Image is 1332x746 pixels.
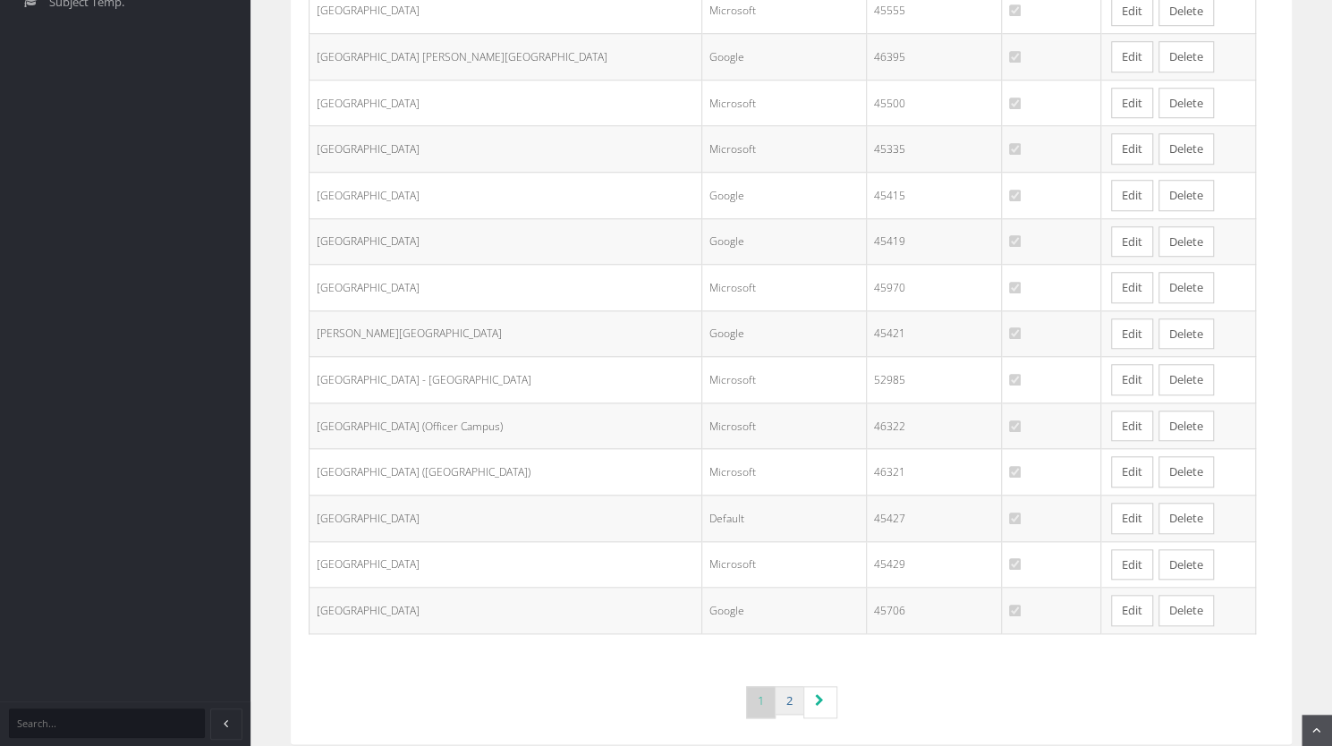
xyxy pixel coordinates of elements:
[1111,503,1153,534] a: Edit
[702,310,867,357] td: Google
[1111,226,1153,258] a: Edit
[1111,88,1153,119] a: Edit
[702,357,867,403] td: Microsoft
[1111,364,1153,395] a: Edit
[866,265,1002,311] td: 45970
[310,80,702,126] td: [GEOGRAPHIC_DATA]
[746,670,837,744] nav: Page navigation
[702,173,867,219] td: Google
[702,80,867,126] td: Microsoft
[1158,226,1214,258] button: Delete
[310,218,702,265] td: [GEOGRAPHIC_DATA]
[1111,272,1153,303] a: Edit
[310,449,702,496] td: [GEOGRAPHIC_DATA] ([GEOGRAPHIC_DATA])
[310,265,702,311] td: [GEOGRAPHIC_DATA]
[310,541,702,588] td: [GEOGRAPHIC_DATA]
[866,126,1002,173] td: 45335
[1111,595,1153,626] a: Edit
[702,34,867,81] td: Google
[866,495,1002,541] td: 45427
[1158,41,1214,72] button: Delete
[866,588,1002,634] td: 45706
[866,80,1002,126] td: 45500
[702,265,867,311] td: Microsoft
[702,541,867,588] td: Microsoft
[702,495,867,541] td: Default
[1158,318,1214,350] button: Delete
[866,34,1002,81] td: 46395
[866,218,1002,265] td: 45419
[9,708,205,738] input: Search...
[1158,503,1214,534] button: Delete
[866,173,1002,219] td: 45415
[1158,180,1214,211] button: Delete
[866,403,1002,449] td: 46322
[310,357,702,403] td: [GEOGRAPHIC_DATA] - [GEOGRAPHIC_DATA]
[866,449,1002,496] td: 46321
[702,403,867,449] td: Microsoft
[310,34,702,81] td: [GEOGRAPHIC_DATA] [PERSON_NAME][GEOGRAPHIC_DATA]
[310,495,702,541] td: [GEOGRAPHIC_DATA]
[1158,456,1214,487] button: Delete
[1111,456,1153,487] a: Edit
[1158,272,1214,303] button: Delete
[866,357,1002,403] td: 52985
[310,310,702,357] td: [PERSON_NAME][GEOGRAPHIC_DATA]
[310,126,702,173] td: [GEOGRAPHIC_DATA]
[1111,549,1153,581] a: Edit
[310,588,702,634] td: [GEOGRAPHIC_DATA]
[702,126,867,173] td: Microsoft
[310,173,702,219] td: [GEOGRAPHIC_DATA]
[1111,411,1153,442] a: Edit
[1158,88,1214,119] button: Delete
[1158,595,1214,626] button: Delete
[1158,411,1214,442] button: Delete
[1111,133,1153,165] a: Edit
[866,541,1002,588] td: 45429
[1158,549,1214,581] button: Delete
[310,403,702,449] td: [GEOGRAPHIC_DATA] (Officer Campus)
[702,449,867,496] td: Microsoft
[866,310,1002,357] td: 45421
[702,588,867,634] td: Google
[1111,41,1153,72] a: Edit
[1158,133,1214,165] button: Delete
[1111,180,1153,211] a: Edit
[1158,364,1214,395] button: Delete
[1111,318,1153,350] a: Edit
[702,218,867,265] td: Google
[775,686,804,716] a: 2
[746,686,776,718] a: 1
